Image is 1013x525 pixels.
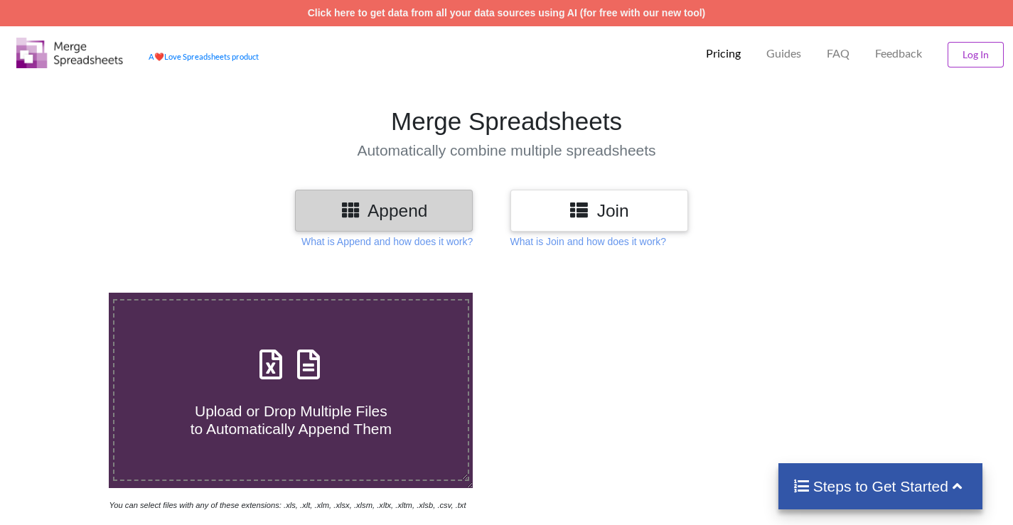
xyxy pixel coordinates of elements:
[827,46,849,61] p: FAQ
[875,48,922,59] span: Feedback
[521,200,677,221] h3: Join
[16,38,123,68] img: Logo.png
[308,7,706,18] a: Click here to get data from all your data sources using AI (for free with our new tool)
[706,46,741,61] p: Pricing
[793,477,968,495] h4: Steps to Get Started
[149,52,259,61] a: AheartLove Spreadsheets product
[510,234,666,249] p: What is Join and how does it work?
[766,46,801,61] p: Guides
[306,200,462,221] h3: Append
[154,52,164,61] span: heart
[948,42,1004,67] button: Log In
[191,403,392,437] span: Upload or Drop Multiple Files to Automatically Append Them
[109,501,466,509] i: You can select files with any of these extensions: .xls, .xlt, .xlm, .xlsx, .xlsm, .xltx, .xltm, ...
[301,234,473,249] p: What is Append and how does it work?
